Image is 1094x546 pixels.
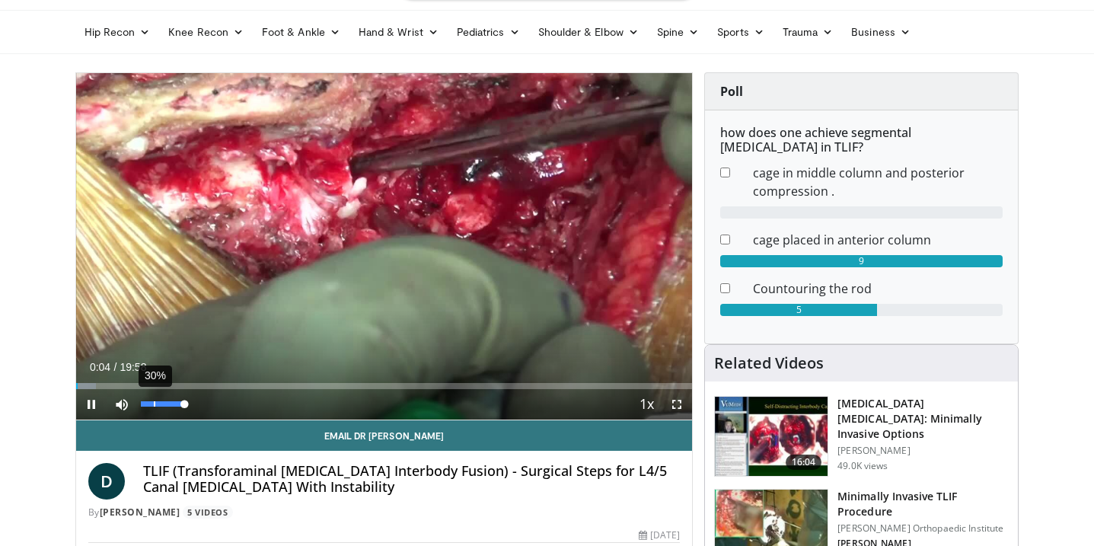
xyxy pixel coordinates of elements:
[742,279,1014,298] dd: Countouring the rod
[253,17,349,47] a: Foot & Ankle
[75,17,160,47] a: Hip Recon
[742,164,1014,200] dd: cage in middle column and posterior compression .
[107,389,137,420] button: Mute
[837,460,888,472] p: 49.0K views
[90,361,110,373] span: 0:04
[76,420,693,451] a: Email Dr [PERSON_NAME]
[715,397,828,476] img: 9f1438f7-b5aa-4a55-ab7b-c34f90e48e66.150x105_q85_crop-smart_upscale.jpg
[639,528,680,542] div: [DATE]
[708,17,773,47] a: Sports
[76,73,693,420] video-js: Video Player
[88,463,125,500] a: D
[837,522,1009,535] p: [PERSON_NAME] Orthopaedic Institute
[720,255,1003,267] div: 9
[773,17,843,47] a: Trauma
[742,231,1014,249] dd: cage placed in anterior column
[720,83,743,100] strong: Poll
[720,126,1003,155] h6: how does one achieve segmental [MEDICAL_DATA] in TLIF?
[159,17,253,47] a: Knee Recon
[183,506,233,519] a: 5 Videos
[662,389,692,420] button: Fullscreen
[714,354,824,372] h4: Related Videos
[529,17,648,47] a: Shoulder & Elbow
[143,463,681,496] h4: TLIF (Transforaminal [MEDICAL_DATA] Interbody Fusion) - Surgical Steps for L4/5 Canal [MEDICAL_DA...
[349,17,448,47] a: Hand & Wrist
[714,396,1009,477] a: 16:04 [MEDICAL_DATA] [MEDICAL_DATA]: Minimally Invasive Options [PERSON_NAME] 49.0K views
[786,455,822,470] span: 16:04
[648,17,708,47] a: Spine
[120,361,146,373] span: 19:58
[76,389,107,420] button: Pause
[100,506,180,519] a: [PERSON_NAME]
[842,17,920,47] a: Business
[76,383,693,389] div: Progress Bar
[448,17,529,47] a: Pediatrics
[837,445,1009,457] p: [PERSON_NAME]
[837,396,1009,442] h3: [MEDICAL_DATA] [MEDICAL_DATA]: Minimally Invasive Options
[114,361,117,373] span: /
[88,506,681,519] div: By
[837,489,1009,519] h3: Minimally Invasive TLIF Procedure
[141,401,184,407] div: Volume Level
[720,304,877,316] div: 5
[631,389,662,420] button: Playback Rate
